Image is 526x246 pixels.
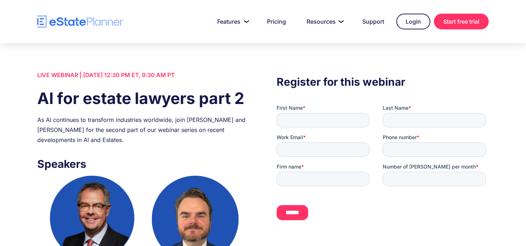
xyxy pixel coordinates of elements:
[277,74,489,90] h3: Register for this webinar
[37,87,249,109] h1: AI for estate lawyers part 2
[37,156,249,172] h3: Speakers
[37,15,123,28] a: home
[396,14,430,29] a: Login
[37,115,249,145] div: As AI continues to transform industries worldwide, join [PERSON_NAME] and [PERSON_NAME] for the s...
[37,70,249,80] div: LIVE WEBINAR | [DATE] 12:30 PM ET, 9:30 AM PT
[258,14,295,29] a: Pricing
[354,14,393,29] a: Support
[434,14,489,29] a: Start free trial
[298,14,350,29] a: Resources
[277,104,489,226] iframe: Form 0
[209,14,255,29] a: Features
